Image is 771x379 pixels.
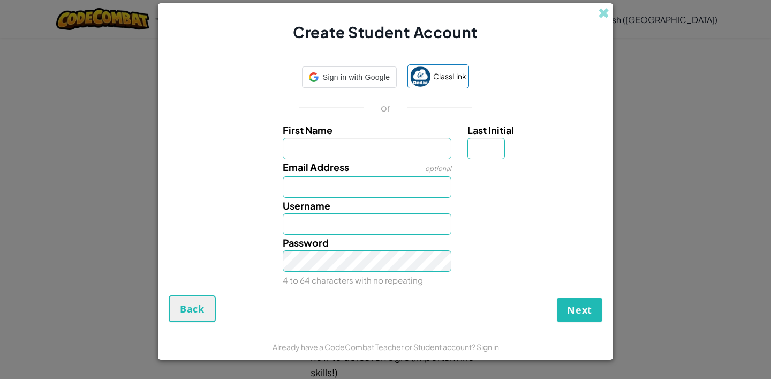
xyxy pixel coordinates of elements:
[467,124,514,136] span: Last Initial
[283,236,329,249] span: Password
[283,161,349,173] span: Email Address
[567,303,592,316] span: Next
[323,70,390,85] span: Sign in with Google
[283,124,332,136] span: First Name
[273,342,477,352] span: Already have a CodeCombat Teacher or Student account?
[293,23,478,41] span: Create Student Account
[425,165,451,173] span: optional
[302,66,397,88] div: Sign in with Google
[169,295,216,322] button: Back
[410,66,430,87] img: classlink-logo-small.png
[283,199,330,212] span: Username
[180,302,205,315] span: Back
[381,101,391,114] p: or
[477,342,499,352] a: Sign in
[433,69,466,84] span: ClassLink
[283,275,423,285] small: 4 to 64 characters with no repeating
[557,298,602,322] button: Next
